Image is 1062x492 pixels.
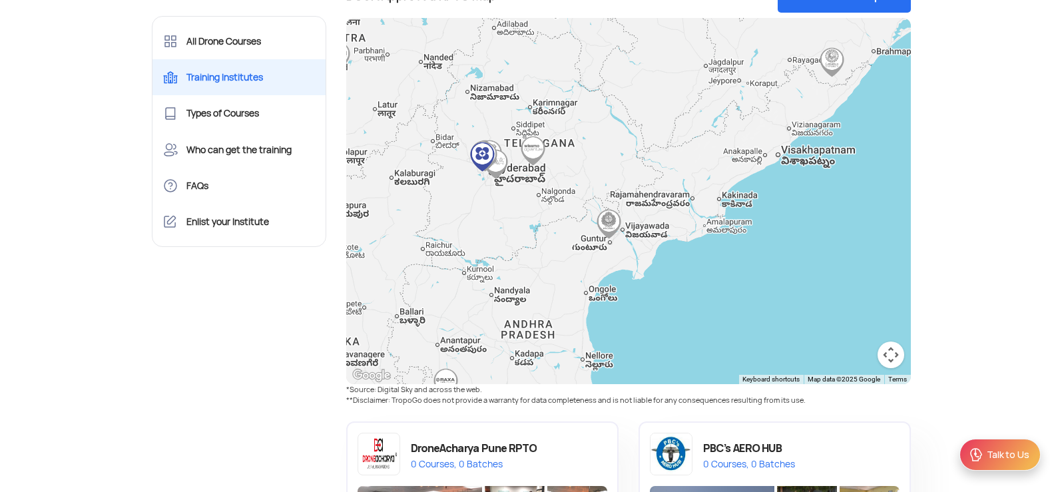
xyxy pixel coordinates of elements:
[475,140,505,170] div: Telangana State Aviation Academy
[152,59,326,95] a: Training Institutes
[888,375,907,383] a: Terms
[467,142,497,172] div: Pavaman Aviation Pvt Ltd
[703,439,795,458] div: PBC's AERO HUB
[518,136,548,166] div: Wissmo Agventure
[358,433,400,475] img: app-logo
[152,23,326,59] a: All Drone Courses
[650,433,692,475] img: app-logo
[152,204,326,240] a: Enlist your Institute
[703,458,795,470] div: 0 Courses, 0 Batches
[411,439,537,458] div: DroneAcharya Pune RPTO
[808,375,880,383] span: Map data ©2025 Google
[470,142,500,172] div: India Drone Academy
[878,342,904,368] button: Map camera controls
[350,367,394,384] a: Open this area in Google Maps (opens a new window)
[468,140,498,170] div: Marut DroneTech
[742,375,800,384] button: Keyboard shortcuts
[431,368,461,398] div: Raxa Security
[336,384,921,405] div: *Source: Digital Sky and across the web. **Disclaimer: TropoGo does not provide a warranty for da...
[968,447,984,463] img: ic_Support.svg
[323,41,353,71] div: Terna Public Charitable Trust
[152,168,326,204] a: FAQs
[987,448,1029,461] div: Talk to Us
[411,458,537,470] div: 0 Courses, 0 Batches
[481,149,511,179] div: Flytech Aviation Academy
[817,47,847,77] div: Centurion University of Technology and Management
[350,367,394,384] img: Google
[152,95,326,131] a: Types of Courses
[152,132,326,168] a: Who can get the training
[470,140,500,170] div: Drogo Drones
